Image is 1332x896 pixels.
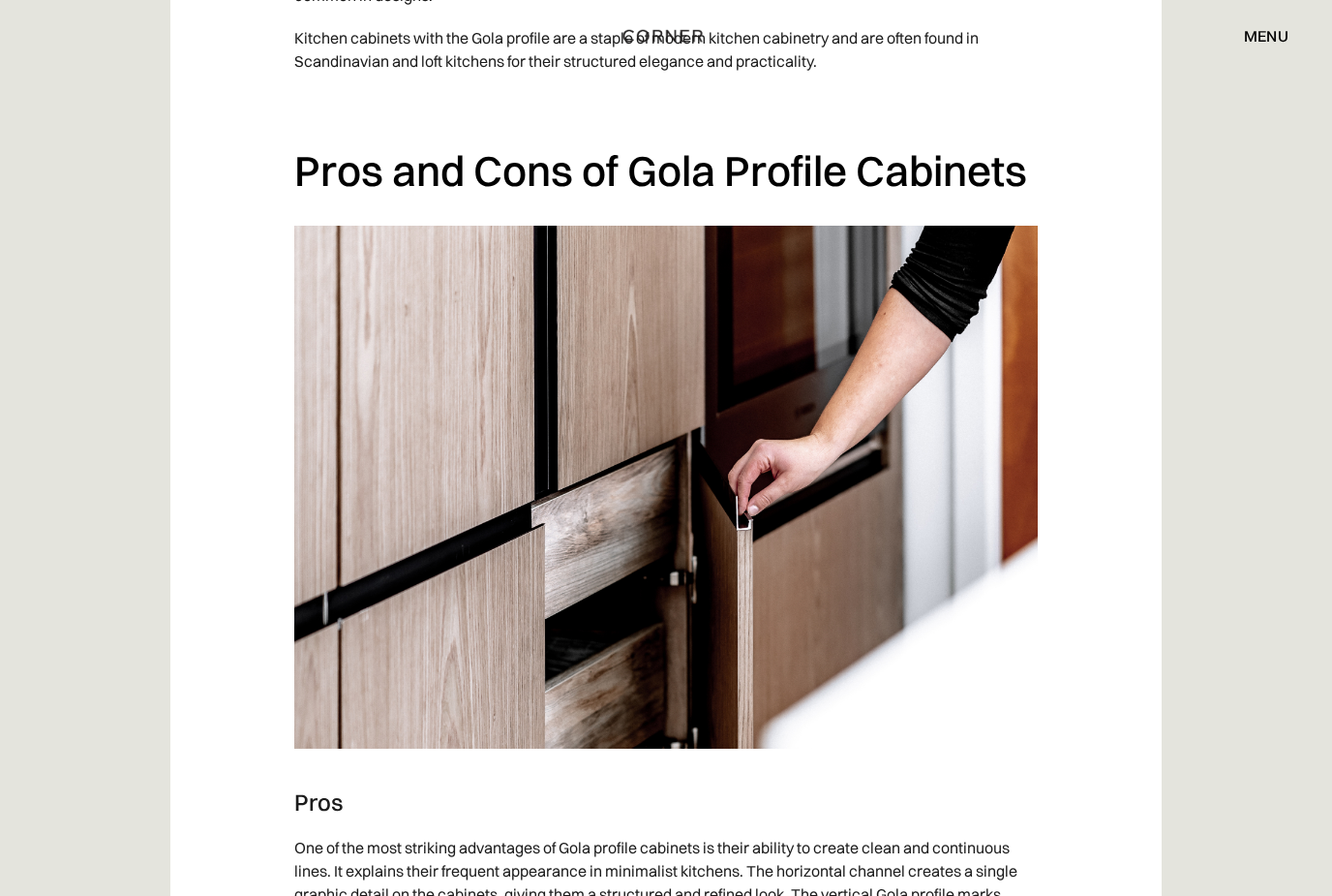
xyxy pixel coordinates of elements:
[294,82,1038,125] p: ‍
[1244,28,1288,44] div: menu
[294,788,1038,817] h3: Pros
[1225,19,1288,52] div: menu
[599,23,734,48] a: home
[294,144,1038,198] h2: Pros and Cons of Gola Profile Cabinets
